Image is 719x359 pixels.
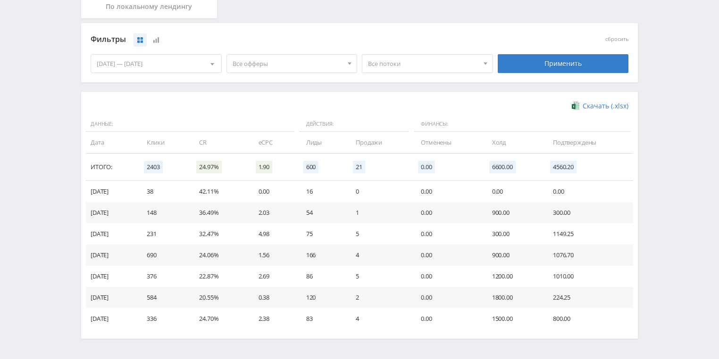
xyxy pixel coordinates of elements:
span: Действия: [299,116,409,132]
td: 1500.00 [483,308,543,329]
td: Отменены [411,132,483,153]
td: 86 [297,266,346,287]
a: Скачать (.xlsx) [572,101,628,111]
span: 24.97% [196,161,221,173]
td: 376 [137,266,190,287]
div: [DATE] — [DATE] [91,55,221,73]
span: 1.90 [256,161,272,173]
td: 0.00 [249,181,297,202]
span: Финансы: [414,116,631,132]
div: Фильтры [91,33,493,47]
td: 54 [297,202,346,223]
td: [DATE] [86,245,137,266]
td: 800.00 [543,308,633,329]
td: 2.03 [249,202,297,223]
td: Холд [483,132,543,153]
button: сбросить [605,36,628,42]
td: 20.55% [190,287,249,308]
td: Дата [86,132,137,153]
td: 1200.00 [483,266,543,287]
td: 900.00 [483,202,543,223]
td: 336 [137,308,190,329]
td: 36.49% [190,202,249,223]
td: 2 [346,287,411,308]
span: 6600.00 [489,161,516,173]
td: 1800.00 [483,287,543,308]
td: [DATE] [86,223,137,245]
td: [DATE] [86,202,137,223]
td: 690 [137,245,190,266]
span: 4560.20 [550,161,577,173]
span: Скачать (.xlsx) [583,102,628,110]
span: 21 [353,161,365,173]
td: Подтверждены [543,132,633,153]
td: 300.00 [543,202,633,223]
td: 1149.25 [543,223,633,245]
td: 5 [346,266,411,287]
td: 83 [297,308,346,329]
td: 24.70% [190,308,249,329]
td: 120 [297,287,346,308]
td: 4 [346,245,411,266]
td: [DATE] [86,266,137,287]
td: 0.00 [411,287,483,308]
span: 600 [303,161,319,173]
span: 0.00 [418,161,435,173]
span: Все потоки [368,55,478,73]
td: Итого: [86,154,137,181]
td: Продажи [346,132,411,153]
td: 584 [137,287,190,308]
td: 32.47% [190,223,249,245]
td: 0.00 [411,245,483,266]
td: 75 [297,223,346,245]
td: 42.11% [190,181,249,202]
td: 16 [297,181,346,202]
td: 1 [346,202,411,223]
td: 0.00 [483,181,543,202]
td: 0.00 [411,266,483,287]
td: CR [190,132,249,153]
div: Применить [498,54,629,73]
td: 0.00 [411,308,483,329]
td: 148 [137,202,190,223]
td: 1010.00 [543,266,633,287]
td: 4.98 [249,223,297,245]
td: 22.87% [190,266,249,287]
td: [DATE] [86,308,137,329]
td: Клики [137,132,190,153]
img: xlsx [572,101,580,110]
span: 2403 [144,161,162,173]
td: 1076.70 [543,245,633,266]
td: eCPC [249,132,297,153]
span: Все офферы [233,55,343,73]
td: 0.00 [411,223,483,245]
td: 231 [137,223,190,245]
td: 2.69 [249,266,297,287]
td: 1.56 [249,245,297,266]
td: 0.00 [411,202,483,223]
td: 5 [346,223,411,245]
span: Данные: [86,116,294,132]
td: 0.00 [411,181,483,202]
td: 0.00 [543,181,633,202]
td: 0 [346,181,411,202]
td: [DATE] [86,287,137,308]
td: 2.38 [249,308,297,329]
td: 24.06% [190,245,249,266]
td: 166 [297,245,346,266]
td: 300.00 [483,223,543,245]
td: Лиды [297,132,346,153]
td: [DATE] [86,181,137,202]
td: 224.25 [543,287,633,308]
td: 38 [137,181,190,202]
td: 0.38 [249,287,297,308]
td: 4 [346,308,411,329]
td: 900.00 [483,245,543,266]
